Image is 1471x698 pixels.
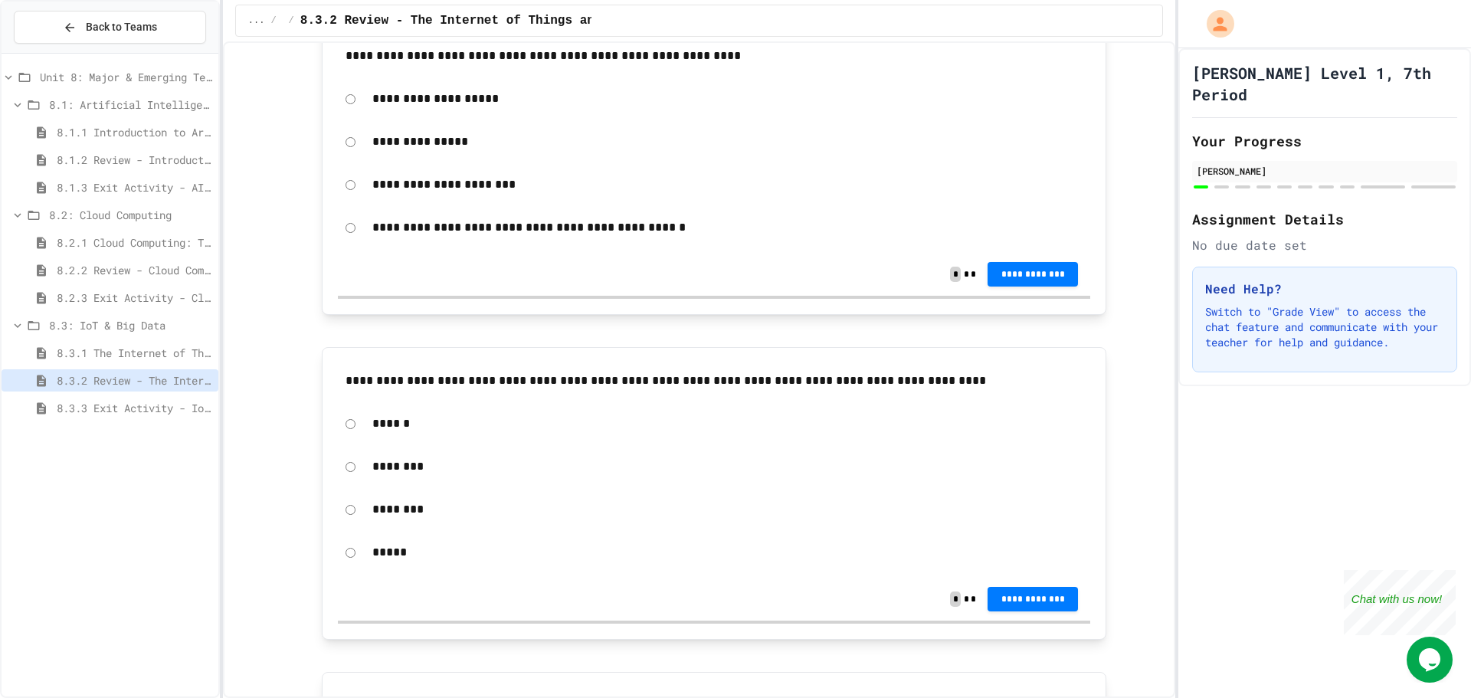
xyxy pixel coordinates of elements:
[1344,570,1456,635] iframe: chat widget
[49,317,212,333] span: 8.3: IoT & Big Data
[1191,6,1238,41] div: My Account
[57,234,212,251] span: 8.2.1 Cloud Computing: Transforming the Digital World
[49,207,212,223] span: 8.2: Cloud Computing
[40,69,212,85] span: Unit 8: Major & Emerging Technologies
[1192,62,1457,105] h1: [PERSON_NAME] Level 1, 7th Period
[1205,304,1444,350] p: Switch to "Grade View" to access the chat feature and communicate with your teacher for help and ...
[86,19,157,35] span: Back to Teams
[57,345,212,361] span: 8.3.1 The Internet of Things and Big Data: Our Connected Digital World
[57,290,212,306] span: 8.2.3 Exit Activity - Cloud Service Detective
[1197,164,1453,178] div: [PERSON_NAME]
[14,11,206,44] button: Back to Teams
[1192,130,1457,152] h2: Your Progress
[57,179,212,195] span: 8.1.3 Exit Activity - AI Detective
[270,15,276,27] span: /
[57,400,212,416] span: 8.3.3 Exit Activity - IoT Data Detective Challenge
[57,262,212,278] span: 8.2.2 Review - Cloud Computing
[57,124,212,140] span: 8.1.1 Introduction to Artificial Intelligence
[1192,208,1457,230] h2: Assignment Details
[300,11,668,30] span: 8.3.2 Review - The Internet of Things and Big Data
[1192,236,1457,254] div: No due date set
[289,15,294,27] span: /
[57,372,212,388] span: 8.3.2 Review - The Internet of Things and Big Data
[49,97,212,113] span: 8.1: Artificial Intelligence Basics
[57,152,212,168] span: 8.1.2 Review - Introduction to Artificial Intelligence
[1407,637,1456,683] iframe: chat widget
[1205,280,1444,298] h3: Need Help?
[248,15,265,27] span: ...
